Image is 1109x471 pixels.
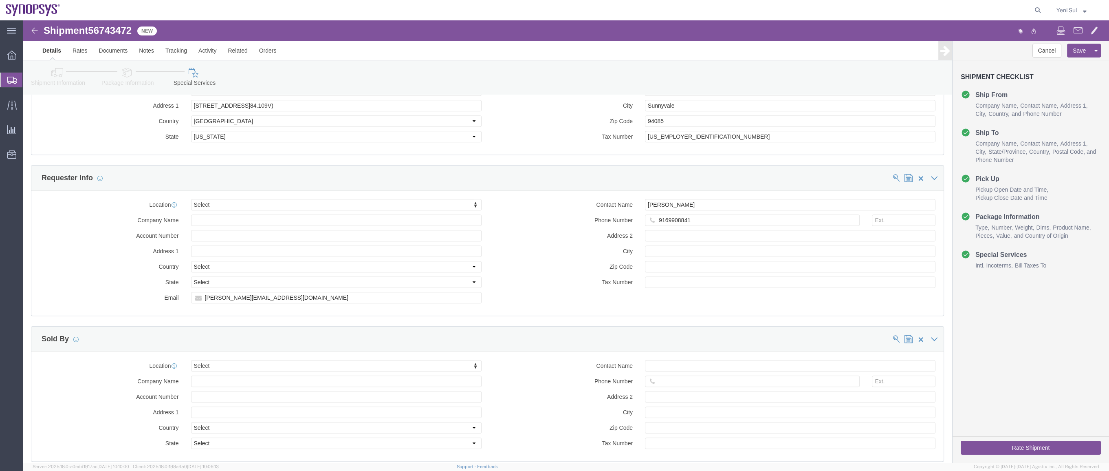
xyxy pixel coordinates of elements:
a: Support [457,464,477,469]
img: logo [6,4,60,16]
span: [DATE] 10:10:00 [97,464,129,469]
span: Copyright © [DATE]-[DATE] Agistix Inc., All Rights Reserved [974,463,1099,470]
a: Feedback [477,464,498,469]
button: Yeni Sul [1056,5,1098,15]
span: Client: 2025.18.0-198a450 [133,464,219,469]
iframe: FS Legacy Container [23,20,1109,462]
span: [DATE] 10:06:13 [187,464,219,469]
span: Server: 2025.18.0-a0edd1917ac [33,464,129,469]
span: Yeni Sul [1056,6,1077,15]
